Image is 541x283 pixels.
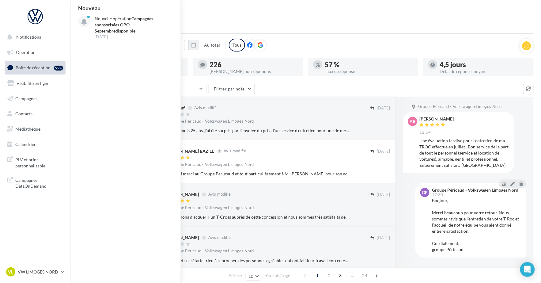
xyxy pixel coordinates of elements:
div: [PERSON_NAME] non répondus [210,69,298,74]
span: Campagnes [15,96,37,101]
span: Groupe Péricaud - Volkswagen Limoges Nord [418,104,501,109]
span: VL [8,269,13,275]
span: Campagnes DataOnDemand [15,176,63,189]
a: Visibilité en ligne [4,77,67,90]
div: [PERSON_NAME] [420,117,454,121]
span: 12:54 [420,130,431,135]
span: Groupe Péricaud - Volkswagen Limoges Nord [170,119,254,124]
a: Campagnes DataOnDemand [4,174,67,192]
span: Boîte de réception [16,65,51,70]
span: résultats/page [265,273,290,279]
div: Boîte de réception [78,10,534,19]
button: Filtrer par note [209,84,255,94]
div: Groupe Péricaud - Volkswagen Limoges Nord [432,188,518,192]
span: Opérations [16,50,37,55]
button: Au total [188,40,225,50]
span: Notifications [16,34,41,40]
div: 99+ [54,66,63,71]
div: Taux de réponse [325,69,414,74]
span: Avis modifié [208,235,231,240]
div: Open Intercom Messenger [520,262,535,277]
span: 24 [360,271,370,281]
div: Accueil et secrétariat rien à reprocher, des personnes agréables qui ont fait leur travail correc... [165,258,350,264]
div: Une évaluation tardive pour l'entretien de ma TROC effectué en juillet. Bon service de la part de... [420,138,509,168]
span: [DATE] [377,105,390,111]
div: [PERSON_NAME] BAZILE [165,148,214,154]
button: Notifications [4,31,64,44]
a: Contacts [4,107,67,120]
span: [DATE] [377,192,390,197]
div: 57 % [325,61,414,68]
span: [DATE] [377,149,390,154]
a: Calendrier [4,138,67,151]
span: Médiathèque [15,126,40,132]
a: Opérations [4,46,67,59]
span: 10 [248,274,254,279]
span: Groupe Péricaud - Volkswagen Limoges Nord [170,205,254,211]
a: PLV et print personnalisable [4,153,67,171]
span: Calendrier [15,142,36,147]
span: 17:30 [432,193,443,197]
div: Bonjour, Merci beaucoup pour votre retour. Nous sommes ravis que l’entretien de votre T-Roc et l’... [432,197,521,253]
span: Avis modifié [194,105,217,110]
span: PLV et print personnalisable [15,155,63,169]
span: Avis modifié [224,149,246,154]
span: Visibilité en ligne [17,81,49,86]
div: Client depuis 25 ans, j'ai été surpris par l'envolée du prix d'un service d'entretien pour une de... [165,128,350,134]
span: AB [410,118,416,124]
span: Avis modifié [208,192,231,197]
span: [DATE] [377,235,390,241]
span: ... [348,271,358,281]
div: Nous venons d’acquérir un T-Cross auprès de cette concession et nous sommes très satisfaits de no... [165,214,350,220]
div: Un grand merci au Groupe Perucaud et tout particulièrement à M. [PERSON_NAME] pour son accueil, s... [165,171,350,177]
span: Groupe Péricaud - Volkswagen Limoges Nord [170,162,254,167]
span: 2 [325,271,335,281]
span: 1 [313,271,323,281]
span: Groupe Péricaud - Volkswagen Limoges Nord [170,248,254,254]
div: 226 [210,61,298,68]
a: Boîte de réception99+ [4,61,67,74]
span: GP [422,189,428,196]
a: VL VW LIMOGES NORD [5,266,66,278]
span: 3 [336,271,346,281]
div: [PERSON_NAME] [165,235,199,241]
div: Tous [229,39,245,52]
span: Afficher [229,273,242,279]
div: Délai de réponse moyen [440,69,529,74]
div: [PERSON_NAME] [165,191,199,197]
span: Contacts [15,111,32,116]
button: Au total [199,40,225,50]
p: VW LIMOGES NORD [18,269,59,275]
div: 4,5 jours [440,61,529,68]
button: 10 [246,272,261,281]
a: Campagnes [4,92,67,105]
a: Médiathèque [4,123,67,136]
